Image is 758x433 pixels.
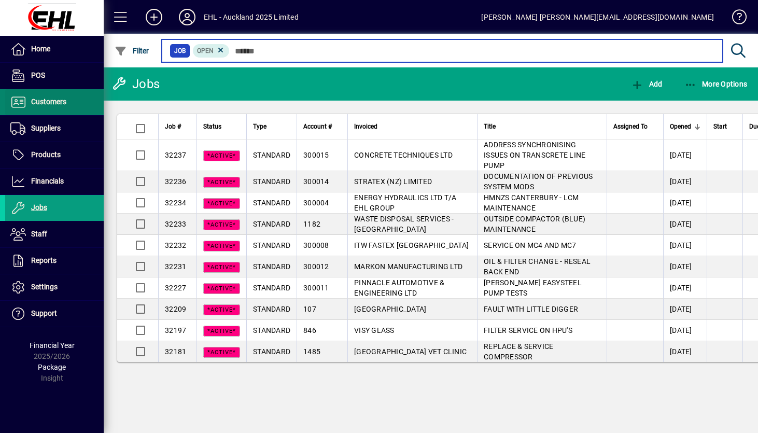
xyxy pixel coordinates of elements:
span: CONCRETE TECHNIQUES LTD [354,151,453,159]
span: 32234 [165,199,186,207]
span: [GEOGRAPHIC_DATA] [354,305,426,313]
span: STANDARD [253,284,290,292]
div: Job # [165,121,190,132]
a: Customers [5,89,104,115]
span: WASTE DISPOSAL SERVICES - [GEOGRAPHIC_DATA] [354,215,454,233]
span: 32237 [165,151,186,159]
div: Assigned To [613,121,657,132]
span: STANDARD [253,262,290,271]
div: [PERSON_NAME] [PERSON_NAME][EMAIL_ADDRESS][DOMAIN_NAME] [481,9,714,25]
span: Support [31,309,57,317]
a: Products [5,142,104,168]
span: Start [713,121,727,132]
td: [DATE] [663,277,707,299]
span: Package [38,363,66,371]
span: Add [631,80,662,88]
span: Jobs [31,203,47,212]
a: Support [5,301,104,327]
a: Suppliers [5,116,104,142]
span: Financials [31,177,64,185]
span: STANDARD [253,199,290,207]
span: 300012 [303,262,329,271]
span: STANDARD [253,220,290,228]
td: [DATE] [663,171,707,192]
span: STANDARD [253,305,290,313]
span: ENERGY HYDRAULICS LTD T/A EHL GROUP [354,193,456,212]
span: 1182 [303,220,320,228]
span: FAULT WITH LITTLE DIGGER [484,305,578,313]
a: POS [5,63,104,89]
span: Staff [31,230,47,238]
button: Profile [171,8,204,26]
span: ITW FASTEX [GEOGRAPHIC_DATA] [354,241,469,249]
div: Opened [670,121,700,132]
span: Job [174,46,186,56]
button: Add [137,8,171,26]
span: 300008 [303,241,329,249]
span: 32236 [165,177,186,186]
span: 32209 [165,305,186,313]
span: Products [31,150,61,159]
span: 32197 [165,326,186,334]
button: More Options [682,75,750,93]
span: Job # [165,121,181,132]
span: SERVICE ON MC4 AND MC7 [484,241,577,249]
td: [DATE] [663,139,707,171]
span: 300015 [303,151,329,159]
span: Title [484,121,496,132]
div: Start [713,121,736,132]
span: MARKON MANUFACTURING LTD [354,262,462,271]
span: FILTER SERVICE ON HPU'S [484,326,572,334]
td: [DATE] [663,235,707,256]
span: Customers [31,97,66,106]
span: Financial Year [30,341,75,350]
mat-chip: Open Status: Open [193,44,230,58]
span: Open [197,47,214,54]
a: Settings [5,274,104,300]
td: [DATE] [663,256,707,277]
span: Status [203,121,221,132]
span: 1485 [303,347,320,356]
a: Home [5,36,104,62]
span: More Options [684,80,748,88]
td: [DATE] [663,214,707,235]
span: Home [31,45,50,53]
div: Invoiced [354,121,471,132]
span: [GEOGRAPHIC_DATA] VET CLINIC [354,347,467,356]
span: VISY GLASS [354,326,395,334]
td: [DATE] [663,341,707,362]
span: REPLACE & SERVICE COMPRESSOR [484,342,553,361]
span: 300014 [303,177,329,186]
span: 32231 [165,262,186,271]
span: Invoiced [354,121,377,132]
div: Jobs [111,76,160,92]
span: STANDARD [253,347,290,356]
span: 32181 [165,347,186,356]
span: Filter [115,47,149,55]
span: STRATEX (NZ) LIMITED [354,177,432,186]
span: PINNACLE AUTOMOTIVE & ENGINEERING LTD [354,278,444,297]
span: STANDARD [253,151,290,159]
span: 32233 [165,220,186,228]
span: 32232 [165,241,186,249]
span: 107 [303,305,316,313]
span: 32227 [165,284,186,292]
button: Add [628,75,665,93]
span: ADDRESS SYNCHRONISING ISSUES ON TRANSCRETE LINE PUMP [484,141,585,170]
span: Opened [670,121,691,132]
span: DOCUMENTATION OF PREVIOUS SYSTEM MODS [484,172,593,191]
span: STANDARD [253,241,290,249]
button: Filter [112,41,152,60]
span: Assigned To [613,121,648,132]
span: OUTSIDE COMPACTOR (BLUE) MAINTENANCE [484,215,585,233]
span: Suppliers [31,124,61,132]
span: HMNZS CANTERBURY - LCM MAINTENANCE [484,193,579,212]
span: STANDARD [253,326,290,334]
div: Account # [303,121,341,132]
td: [DATE] [663,320,707,341]
a: Financials [5,169,104,194]
td: [DATE] [663,299,707,320]
span: [PERSON_NAME] EASYSTEEL PUMP TESTS [484,278,582,297]
td: [DATE] [663,192,707,214]
div: EHL - Auckland 2025 Limited [204,9,299,25]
